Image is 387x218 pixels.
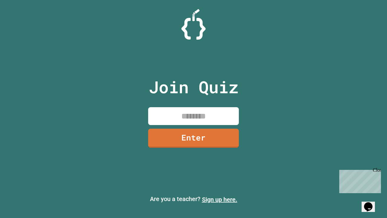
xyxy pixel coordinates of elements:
a: Sign up here. [202,196,237,203]
p: Join Quiz [149,74,239,100]
div: Chat with us now!Close [2,2,42,38]
iframe: chat widget [337,167,381,193]
p: Are you a teacher? [5,194,382,204]
a: Enter [148,129,239,148]
iframe: chat widget [362,194,381,212]
img: Logo.svg [181,9,206,40]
